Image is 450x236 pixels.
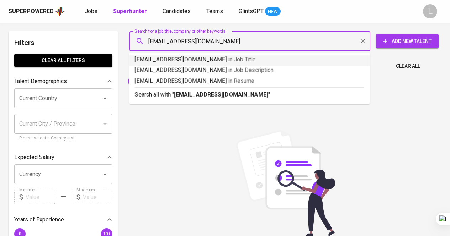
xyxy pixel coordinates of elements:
p: Please select a Country first [19,135,107,142]
span: Add New Talent [382,37,433,46]
button: Clear All [393,60,423,73]
button: Open [100,93,110,103]
input: Value [83,190,112,204]
a: GlintsGPT NEW [239,7,281,16]
p: [EMAIL_ADDRESS][DOMAIN_NAME] [135,66,364,75]
span: Candidates [163,8,191,15]
p: Years of Experience [14,215,64,224]
button: Clear [358,36,368,46]
span: GlintsGPT [239,8,264,15]
div: L [423,4,437,18]
a: Superpoweredapp logo [9,6,65,17]
div: Years of Experience [14,213,112,227]
img: app logo [55,6,65,17]
span: Jobs [85,8,97,15]
span: Clear All filters [20,56,107,65]
a: Candidates [163,7,192,16]
p: [EMAIL_ADDRESS][DOMAIN_NAME] [135,55,364,64]
b: [EMAIL_ADDRESS][DOMAIN_NAME] [174,91,268,98]
div: Talent Demographics [14,74,112,88]
div: Superpowered [9,7,54,16]
span: in Job Description [228,67,274,73]
span: Clear All [396,62,420,71]
b: Superhunter [113,8,147,15]
span: in Resume [228,77,254,84]
span: Teams [206,8,223,15]
h6: Filters [14,37,112,48]
p: Talent Demographics [14,77,67,86]
span: [EMAIL_ADDRESS][DOMAIN_NAME] [128,78,211,84]
div: Expected Salary [14,150,112,164]
span: in Job Title [228,56,256,63]
a: Teams [206,7,224,16]
a: Jobs [85,7,99,16]
p: [EMAIL_ADDRESS][DOMAIN_NAME] [135,77,364,85]
span: NEW [265,8,281,15]
p: Expected Salary [14,153,54,161]
a: Superhunter [113,7,148,16]
button: Open [100,169,110,179]
button: Add New Talent [376,34,439,48]
input: Value [26,190,55,204]
button: Clear All filters [14,54,112,67]
p: Search all with " " [135,90,364,99]
div: [EMAIL_ADDRESS][DOMAIN_NAME] [128,76,218,87]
